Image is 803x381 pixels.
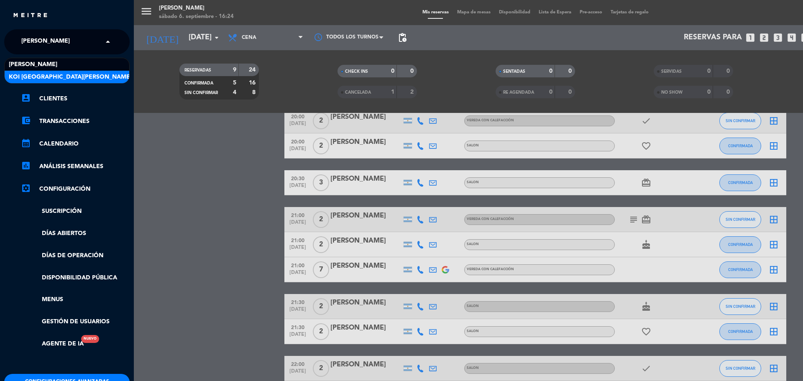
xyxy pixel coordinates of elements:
[21,183,31,193] i: settings_applications
[21,33,70,51] span: [PERSON_NAME]
[21,93,31,103] i: account_box
[397,33,407,43] span: pending_actions
[21,295,130,304] a: Menus
[21,116,130,126] a: account_balance_walletTransacciones
[21,115,31,125] i: account_balance_wallet
[81,335,99,343] div: Nuevo
[21,139,130,149] a: calendar_monthCalendario
[21,317,130,327] a: Gestión de usuarios
[21,273,130,283] a: Disponibilidad pública
[21,184,130,194] a: Configuración
[13,13,48,19] img: MEITRE
[21,251,130,261] a: Días de Operación
[21,161,31,171] i: assessment
[21,339,84,349] a: Agente de IANuevo
[9,72,132,82] span: KOI [GEOGRAPHIC_DATA][PERSON_NAME]
[21,207,130,216] a: Suscripción
[21,229,130,238] a: Días abiertos
[21,94,130,104] a: account_boxClientes
[21,161,130,171] a: assessmentANÁLISIS SEMANALES
[9,60,57,69] span: [PERSON_NAME]
[21,138,31,148] i: calendar_month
